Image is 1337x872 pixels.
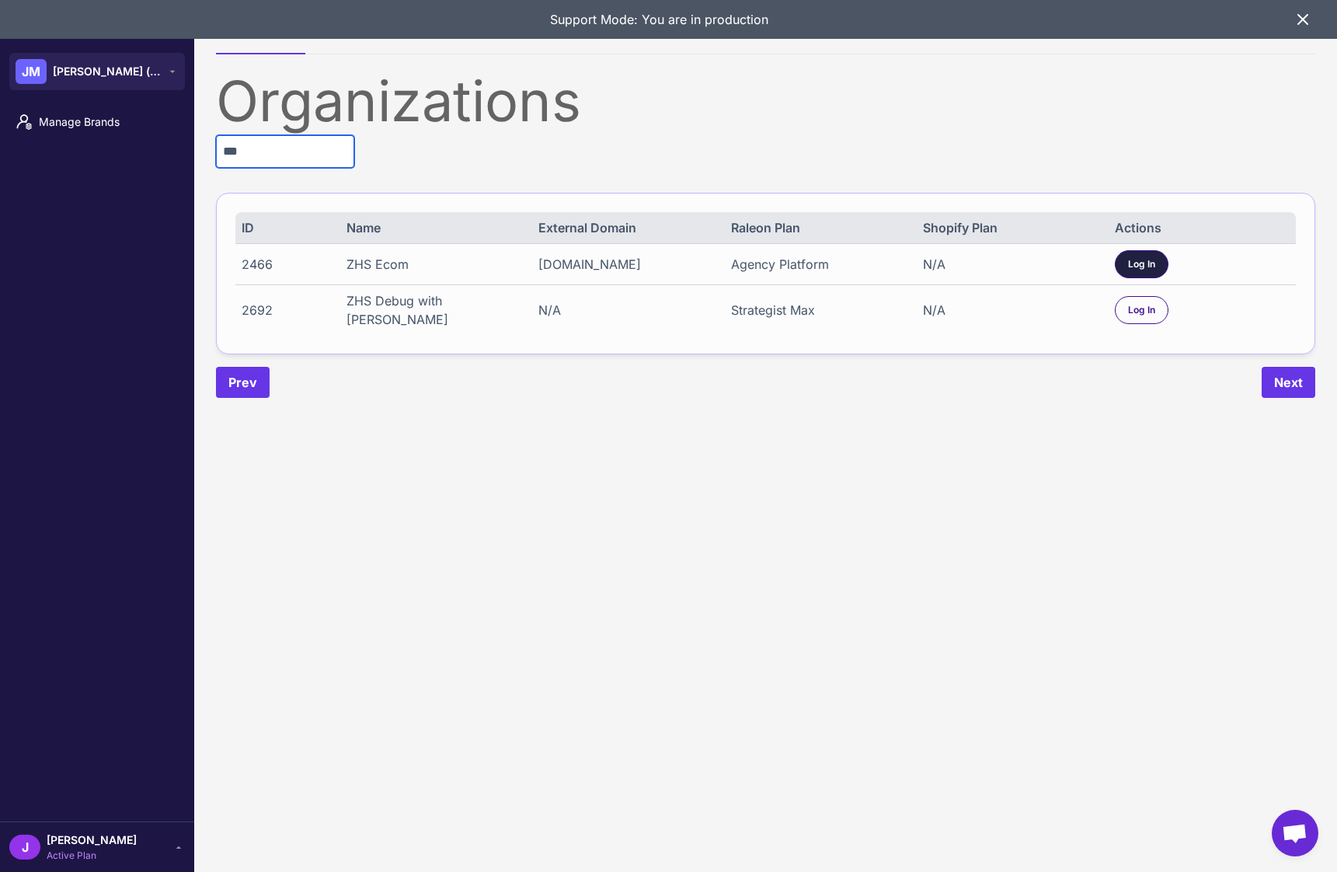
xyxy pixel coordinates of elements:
[47,849,137,863] span: Active Plan
[346,218,521,237] div: Name
[923,218,1098,237] div: Shopify Plan
[216,73,1315,129] div: Organizations
[1128,257,1155,271] span: Log In
[242,301,329,319] div: 2692
[538,218,713,237] div: External Domain
[731,301,906,319] div: Strategist Max
[16,59,47,84] div: JM
[216,367,270,398] button: Prev
[346,291,521,329] div: ZHS Debug with [PERSON_NAME]
[1262,367,1315,398] button: Next
[242,218,329,237] div: ID
[242,255,329,274] div: 2466
[1272,810,1318,856] a: Open chat
[9,835,40,860] div: J
[538,301,713,319] div: N/A
[346,255,521,274] div: ZHS Ecom
[6,106,188,138] a: Manage Brands
[53,63,162,80] span: [PERSON_NAME] (demo)
[9,53,185,90] button: JM[PERSON_NAME] (demo)
[731,218,906,237] div: Raleon Plan
[923,255,1098,274] div: N/A
[1115,218,1290,237] div: Actions
[731,255,906,274] div: Agency Platform
[39,113,176,131] span: Manage Brands
[1128,303,1155,317] span: Log In
[538,255,713,274] div: [DOMAIN_NAME]
[923,301,1098,319] div: N/A
[47,832,137,849] span: [PERSON_NAME]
